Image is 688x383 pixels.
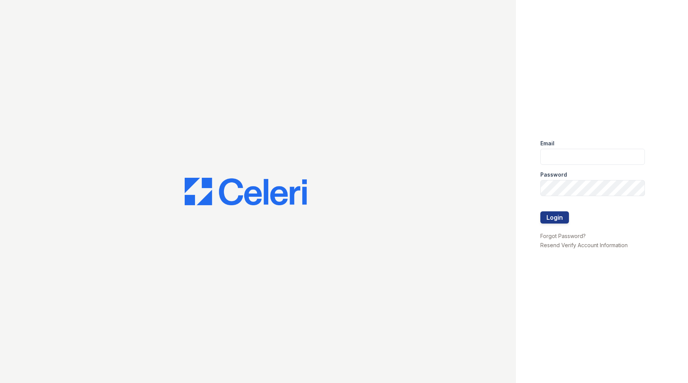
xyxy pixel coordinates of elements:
[540,140,554,147] label: Email
[540,242,628,248] a: Resend Verify Account Information
[540,211,569,224] button: Login
[185,178,307,205] img: CE_Logo_Blue-a8612792a0a2168367f1c8372b55b34899dd931a85d93a1a3d3e32e68fde9ad4.png
[540,171,567,179] label: Password
[540,233,586,239] a: Forgot Password?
